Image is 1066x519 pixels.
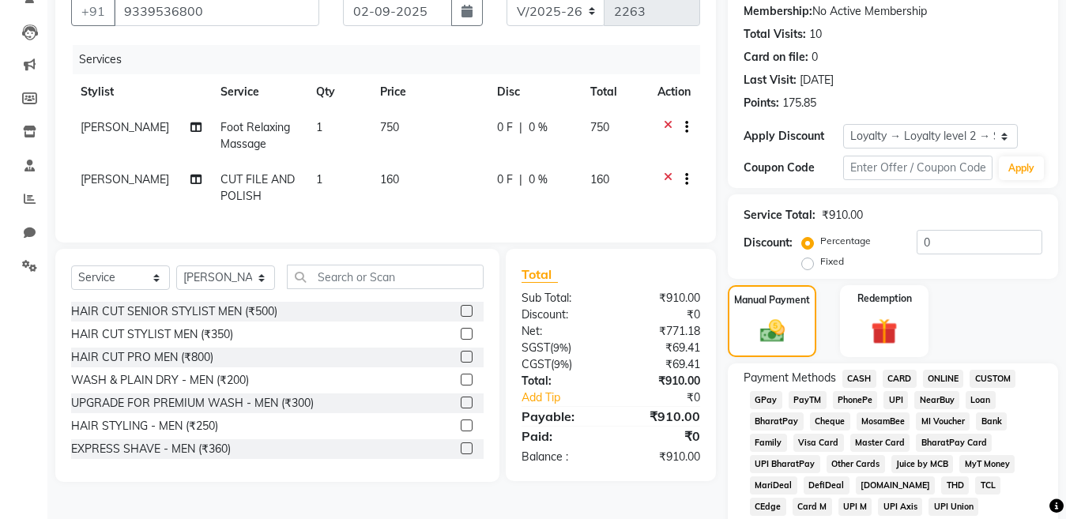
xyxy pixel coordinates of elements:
span: Other Cards [827,455,885,473]
div: WASH & PLAIN DRY - MEN (₹200) [71,372,249,389]
div: Net: [510,323,611,340]
span: | [519,119,522,136]
span: BharatPay Card [916,434,992,452]
div: Discount: [510,307,611,323]
div: 175.85 [782,95,816,111]
div: HAIR CUT STYLIST MEN (₹350) [71,326,233,343]
span: UPI Axis [878,498,922,516]
div: HAIR CUT PRO MEN (₹800) [71,349,213,366]
span: 1 [316,172,322,186]
span: THD [941,476,969,495]
span: UPI M [838,498,872,516]
th: Disc [488,74,581,110]
div: ₹0 [611,307,712,323]
span: MariDeal [750,476,797,495]
span: [PERSON_NAME] [81,172,169,186]
div: ₹0 [627,389,712,406]
span: CARD [883,370,917,388]
span: 0 % [529,119,548,136]
span: Card M [793,498,832,516]
div: ₹69.41 [611,356,712,373]
span: CUT FILE AND POLISH [220,172,295,203]
div: 0 [812,49,818,66]
div: HAIR CUT SENIOR STYLIST MEN (₹500) [71,303,277,320]
th: Qty [307,74,371,110]
div: ( ) [510,340,611,356]
span: DefiDeal [804,476,849,495]
span: CGST [522,357,551,371]
span: UPI Union [929,498,978,516]
span: Cheque [810,412,850,431]
th: Price [371,74,488,110]
div: Card on file: [744,49,808,66]
th: Total [581,74,648,110]
div: No Active Membership [744,3,1042,20]
span: CASH [842,370,876,388]
div: Payable: [510,407,611,426]
input: Enter Offer / Coupon Code [843,156,993,180]
div: Apply Discount [744,128,843,145]
div: ( ) [510,356,611,373]
div: Service Total: [744,207,816,224]
div: [DATE] [800,72,834,88]
span: Foot Relaxing Massage [220,120,290,151]
div: Membership: [744,3,812,20]
span: Loan [966,391,996,409]
div: Services [73,45,712,74]
span: 160 [590,172,609,186]
span: Family [750,434,787,452]
span: PayTM [789,391,827,409]
div: Coupon Code [744,160,843,176]
span: Total [522,266,558,283]
div: Last Visit: [744,72,797,88]
span: Juice by MCB [891,455,954,473]
span: MosamBee [857,412,910,431]
div: ₹910.00 [611,407,712,426]
button: Apply [999,156,1044,180]
div: ₹910.00 [611,373,712,389]
label: Redemption [857,291,912,306]
span: GPay [750,391,782,409]
th: Stylist [71,74,211,110]
span: TCL [975,476,1000,495]
span: MI Voucher [916,412,970,431]
div: Points: [744,95,779,111]
div: 10 [809,26,822,43]
span: | [519,171,522,188]
span: Bank [976,412,1007,431]
div: Total Visits: [744,26,806,43]
div: Total: [510,373,611,389]
div: ₹910.00 [822,207,863,224]
span: UPI BharatPay [750,455,820,473]
div: ₹910.00 [611,290,712,307]
div: ₹69.41 [611,340,712,356]
span: BharatPay [750,412,804,431]
span: MyT Money [959,455,1015,473]
span: 0 F [497,119,513,136]
img: _cash.svg [752,317,793,345]
div: UPGRADE FOR PREMIUM WASH - MEN (₹300) [71,395,314,412]
span: UPI [883,391,908,409]
th: Service [211,74,307,110]
span: 9% [553,341,568,354]
th: Action [648,74,700,110]
span: 9% [554,358,569,370]
div: ₹771.18 [611,323,712,340]
label: Percentage [820,234,871,248]
span: Visa Card [793,434,844,452]
div: ₹0 [611,427,712,446]
div: HAIR STYLING - MEN (₹250) [71,418,218,434]
div: Paid: [510,427,611,446]
a: Add Tip [510,389,627,406]
span: Payment Methods [744,370,836,386]
div: Discount: [744,235,793,251]
span: 750 [590,120,609,134]
span: 0 % [529,171,548,188]
span: Master Card [850,434,910,452]
span: PhonePe [833,391,878,409]
img: _gift.svg [863,315,906,348]
label: Manual Payment [734,293,810,307]
span: [DOMAIN_NAME] [856,476,936,495]
span: SGST [522,340,550,355]
span: 750 [380,120,399,134]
